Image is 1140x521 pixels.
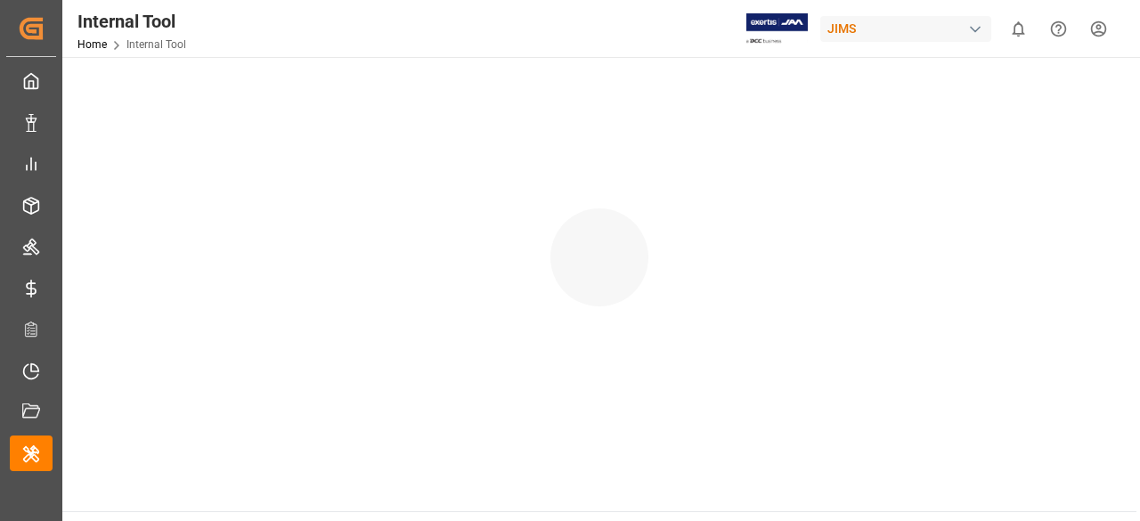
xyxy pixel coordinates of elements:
button: Help Center [1038,9,1079,49]
a: Home [77,38,107,51]
div: Internal Tool [77,8,186,35]
button: show 0 new notifications [998,9,1038,49]
button: JIMS [820,12,998,45]
img: Exertis%20JAM%20-%20Email%20Logo.jpg_1722504956.jpg [746,13,808,45]
div: JIMS [820,16,991,42]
